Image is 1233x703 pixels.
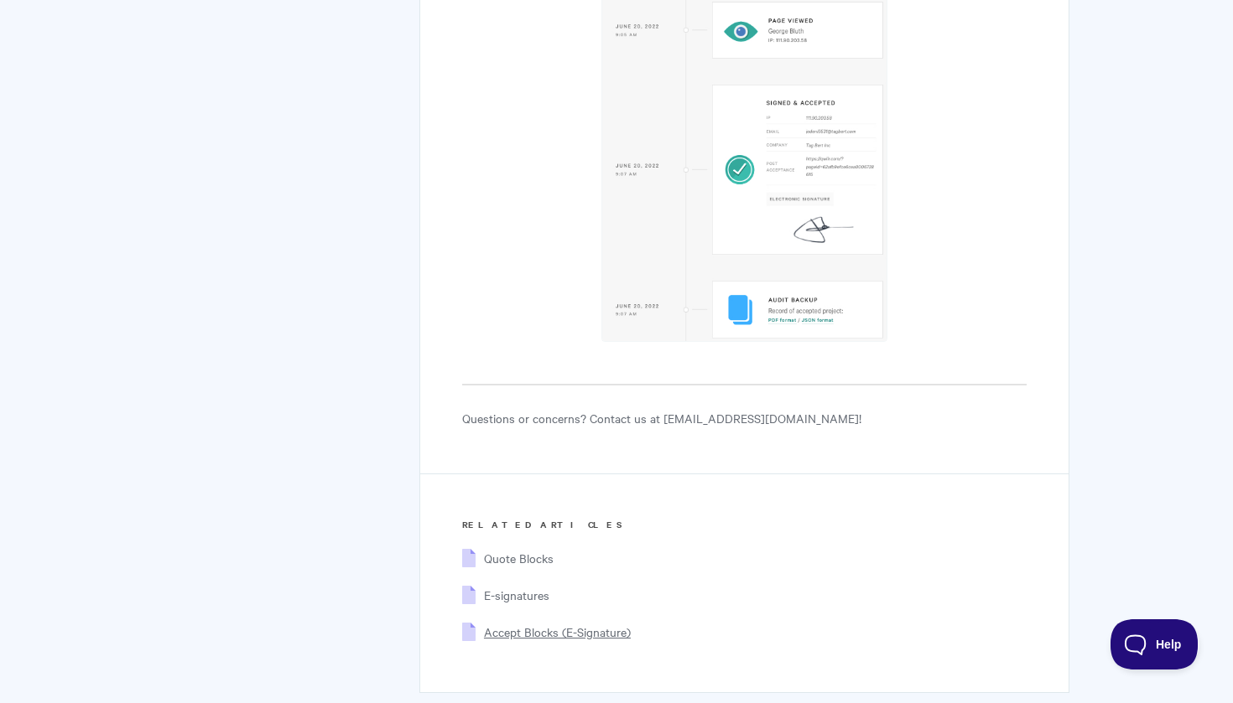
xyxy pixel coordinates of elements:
[462,408,1027,428] p: Questions or concerns? Contact us at [EMAIL_ADDRESS][DOMAIN_NAME]!
[462,516,1027,533] h3: Related Articles
[1111,619,1199,669] iframe: Toggle Customer Support
[484,623,631,640] a: Accept Blocks (E-Signature)
[484,587,549,603] a: E-signatures
[484,550,554,566] a: Quote Blocks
